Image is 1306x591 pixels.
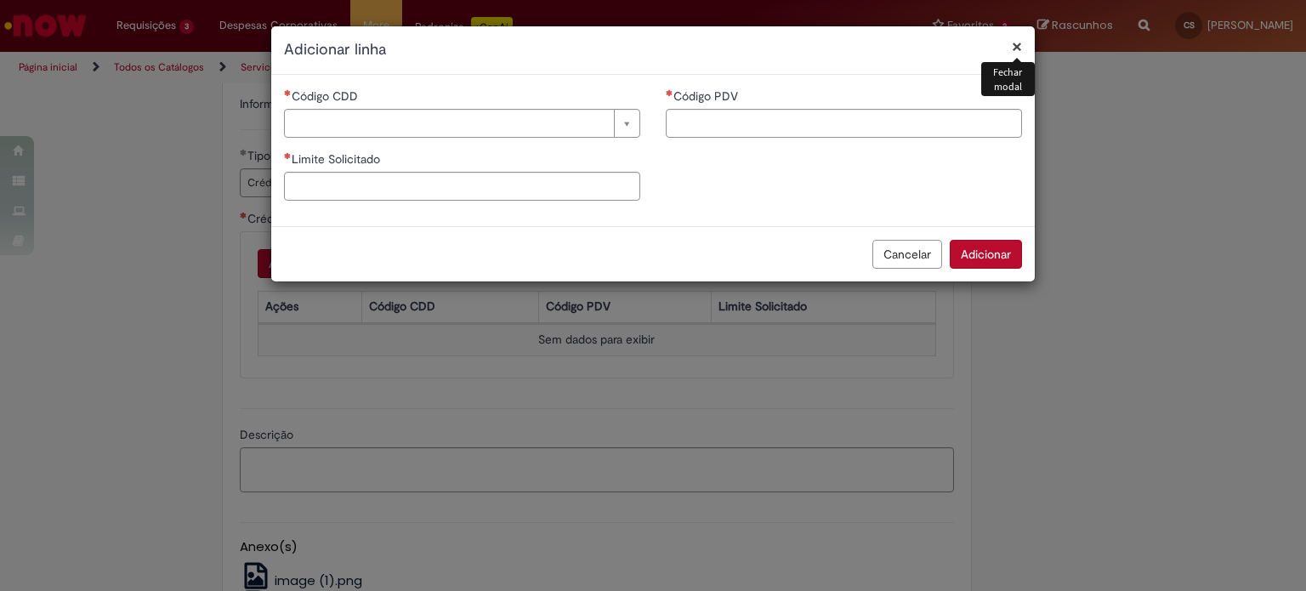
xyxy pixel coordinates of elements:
span: Necessários - Código CDD [292,88,361,104]
span: Necessários [284,89,292,96]
h2: Adicionar linha [284,39,1022,61]
a: Limpar campo Código CDD [284,109,640,138]
span: Necessários [666,89,673,96]
div: Fechar modal [981,62,1035,96]
button: Adicionar [950,240,1022,269]
input: Limite Solicitado [284,172,640,201]
span: Código PDV [673,88,741,104]
span: Limite Solicitado [292,151,383,167]
span: Necessários [284,152,292,159]
button: Fechar modal [1012,37,1022,55]
input: Código PDV [666,109,1022,138]
button: Cancelar [872,240,942,269]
